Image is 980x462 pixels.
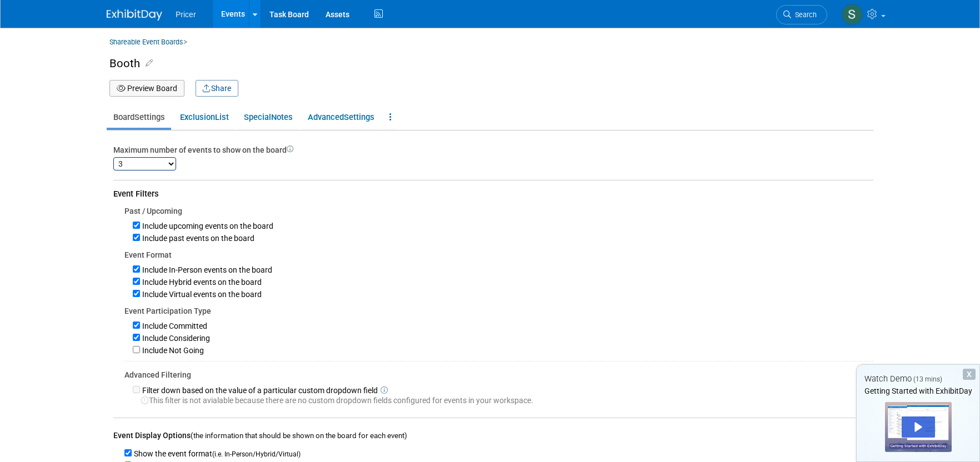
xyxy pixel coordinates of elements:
div: Play [902,416,935,438]
a: Search [776,5,827,24]
span: Settings [344,112,374,122]
div: Event Participation Type [124,305,873,317]
label: Include Virtual events on the board [140,290,262,299]
label: Include upcoming events on the board [140,222,273,230]
span: (i.e. In-Person/Hybrid/Virtual) [212,450,301,458]
div: Event Filters [113,188,873,200]
a: BoardSettings [107,107,171,128]
a: AdvancedSettings [301,107,381,128]
img: ExhibitDay [107,9,162,21]
span: (13 mins) [913,375,942,383]
span: Pricer [176,10,196,19]
label: Include Not Going [140,346,204,355]
span: > [183,37,187,46]
label: Include Hybrid events on the board [140,278,262,287]
div: Advanced Filtering [124,369,873,380]
label: Include Committed [140,322,207,330]
div: Past / Upcoming [124,205,873,217]
button: Preview Board [109,80,184,97]
div: Event Format [124,249,873,260]
a: ExclusionList [173,107,235,128]
span: Board [113,112,134,122]
label: Filter down based on the value of a particular custom dropdown field [140,386,378,395]
div: Event Display Options [113,430,873,441]
span: List [215,112,229,122]
a: Shareable Event Boards [109,34,183,49]
div: Dismiss [963,369,976,380]
label: Show the event format [132,449,301,458]
div: Maximum number of events to show on the board [113,144,873,155]
span: (the information that should be shown on the board for each event) [191,431,407,440]
span: Booth [109,57,140,70]
div: This filter is not avialable because there are no custom dropdown fields configured for events in... [133,395,873,406]
label: Include Considering [140,334,210,343]
label: Include past events on the board [140,234,254,243]
span: Special [244,112,271,122]
span: Search [791,11,817,19]
label: Include In-Person events on the board [140,265,272,274]
a: SpecialNotes [237,107,299,128]
button: Share [196,80,238,97]
div: Getting Started with ExhibitDay [857,385,979,396]
img: Sidney Naliwajka [842,4,863,25]
div: Watch Demo [857,373,979,385]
